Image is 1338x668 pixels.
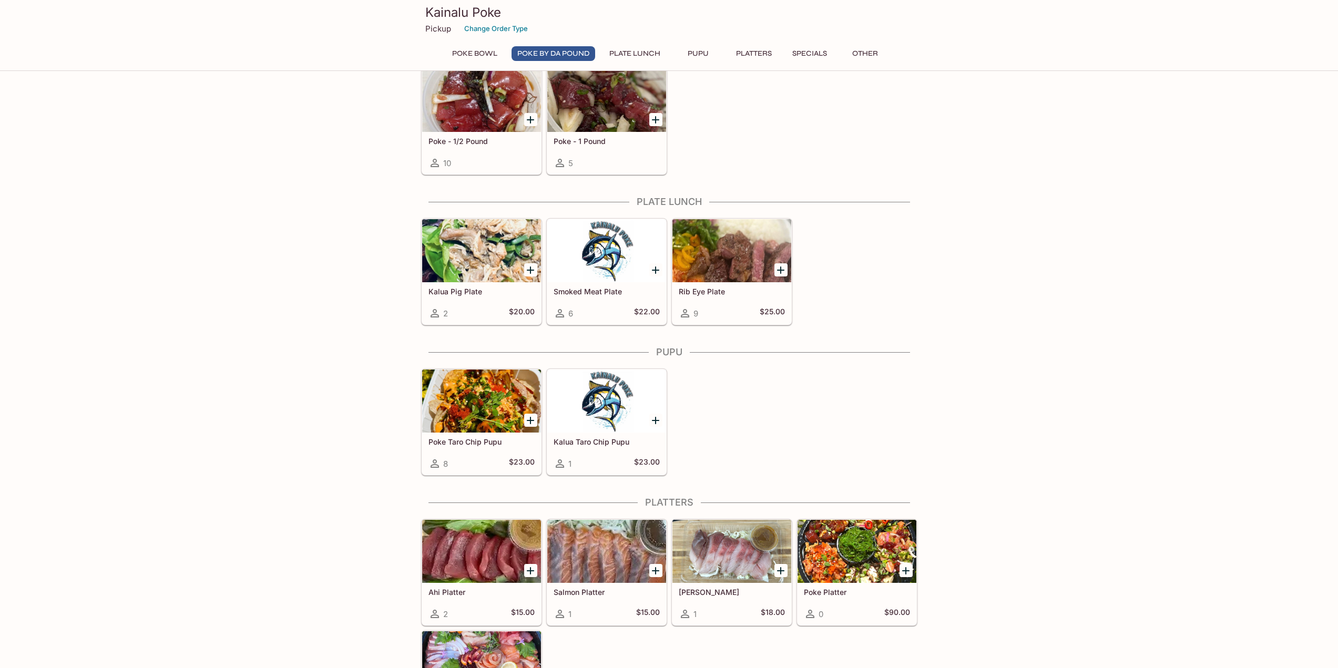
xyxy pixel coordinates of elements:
[421,346,917,358] h4: Pupu
[428,437,535,446] h5: Poke Taro Chip Pupu
[554,137,660,146] h5: Poke - 1 Pound
[554,588,660,597] h5: Salmon Platter
[524,414,537,427] button: Add Poke Taro Chip Pupu
[554,287,660,296] h5: Smoked Meat Plate
[797,519,917,625] a: Poke Platter0$90.00
[672,519,792,625] a: [PERSON_NAME]1$18.00
[509,307,535,320] h5: $20.00
[693,609,697,619] span: 1
[774,263,788,276] button: Add Rib Eye Plate
[443,158,451,168] span: 10
[672,219,791,282] div: Rib Eye Plate
[547,369,666,433] div: Kalua Taro Chip Pupu
[422,68,542,174] a: Poke - 1/2 Pound10
[634,307,660,320] h5: $22.00
[425,4,913,20] h3: Kainalu Poke
[884,608,910,620] h5: $90.00
[679,287,785,296] h5: Rib Eye Plate
[524,113,537,126] button: Add Poke - 1/2 Pound
[672,219,792,325] a: Rib Eye Plate9$25.00
[900,564,913,577] button: Add Poke Platter
[422,369,541,433] div: Poke Taro Chip Pupu
[443,459,448,469] span: 8
[675,46,722,61] button: Pupu
[422,369,542,475] a: Poke Taro Chip Pupu8$23.00
[509,457,535,470] h5: $23.00
[512,46,595,61] button: Poke By Da Pound
[636,608,660,620] h5: $15.00
[634,457,660,470] h5: $23.00
[443,609,448,619] span: 2
[760,307,785,320] h5: $25.00
[422,519,542,625] a: Ahi Platter2$15.00
[547,519,667,625] a: Salmon Platter1$15.00
[554,437,660,446] h5: Kalua Taro Chip Pupu
[730,46,778,61] button: Platters
[604,46,666,61] button: Plate Lunch
[568,609,571,619] span: 1
[798,520,916,583] div: Poke Platter
[547,219,667,325] a: Smoked Meat Plate6$22.00
[443,309,448,318] span: 2
[547,219,666,282] div: Smoked Meat Plate
[568,158,573,168] span: 5
[422,219,541,282] div: Kalua Pig Plate
[547,520,666,583] div: Salmon Platter
[547,369,667,475] a: Kalua Taro Chip Pupu1$23.00
[459,20,533,37] button: Change Order Type
[425,24,451,34] p: Pickup
[761,608,785,620] h5: $18.00
[428,137,535,146] h5: Poke - 1/2 Pound
[422,69,541,132] div: Poke - 1/2 Pound
[672,520,791,583] div: Hamachi Platter
[524,263,537,276] button: Add Kalua Pig Plate
[568,459,571,469] span: 1
[422,219,542,325] a: Kalua Pig Plate2$20.00
[649,414,662,427] button: Add Kalua Taro Chip Pupu
[421,497,917,508] h4: Platters
[679,588,785,597] h5: [PERSON_NAME]
[428,287,535,296] h5: Kalua Pig Plate
[774,564,788,577] button: Add Hamachi Platter
[511,608,535,620] h5: $15.00
[446,46,503,61] button: Poke Bowl
[422,520,541,583] div: Ahi Platter
[649,564,662,577] button: Add Salmon Platter
[819,609,823,619] span: 0
[428,588,535,597] h5: Ahi Platter
[649,263,662,276] button: Add Smoked Meat Plate
[547,68,667,174] a: Poke - 1 Pound5
[842,46,889,61] button: Other
[649,113,662,126] button: Add Poke - 1 Pound
[693,309,698,318] span: 9
[524,564,537,577] button: Add Ahi Platter
[547,69,666,132] div: Poke - 1 Pound
[786,46,833,61] button: Specials
[421,196,917,208] h4: Plate Lunch
[804,588,910,597] h5: Poke Platter
[568,309,573,318] span: 6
